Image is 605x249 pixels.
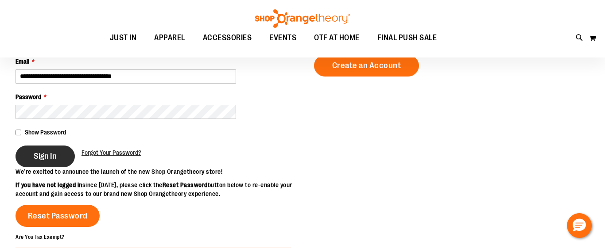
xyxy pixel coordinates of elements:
[16,93,41,100] span: Password
[203,28,252,48] span: ACCESSORIES
[314,55,419,77] a: Create an Account
[269,28,296,48] span: EVENTS
[377,28,437,48] span: FINAL PUSH SALE
[101,28,146,48] a: JUST IN
[194,28,261,48] a: ACCESSORIES
[110,28,137,48] span: JUST IN
[254,9,351,28] img: Shop Orangetheory
[16,146,75,167] button: Sign In
[16,181,82,188] strong: If you have not logged in
[145,28,194,48] a: APPAREL
[34,151,57,161] span: Sign In
[332,61,401,70] span: Create an Account
[28,211,88,221] span: Reset Password
[25,129,66,136] span: Show Password
[567,213,592,238] button: Hello, have a question? Let’s chat.
[154,28,185,48] span: APPAREL
[305,28,368,48] a: OTF AT HOME
[368,28,446,48] a: FINAL PUSH SALE
[16,58,29,65] span: Email
[81,148,141,157] a: Forgot Your Password?
[16,234,65,240] strong: Are You Tax Exempt?
[16,180,302,198] p: since [DATE], please click the button below to re-enable your account and gain access to our bran...
[163,181,208,188] strong: Reset Password
[260,28,305,48] a: EVENTS
[314,28,360,48] span: OTF AT HOME
[81,149,141,156] span: Forgot Your Password?
[16,205,100,227] a: Reset Password
[16,167,302,176] p: We’re excited to announce the launch of the new Shop Orangetheory store!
